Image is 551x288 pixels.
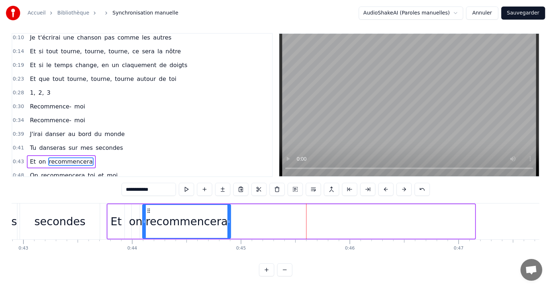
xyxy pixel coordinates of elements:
[141,33,151,42] span: les
[159,61,167,69] span: de
[132,47,140,55] span: ce
[52,75,65,83] span: tout
[169,61,188,69] span: doigts
[13,172,24,179] span: 0:48
[29,130,43,138] span: J'irai
[98,171,105,180] span: et
[75,61,99,69] span: change,
[466,7,498,20] button: Annuler
[158,75,167,83] span: de
[145,213,228,230] div: recommencera
[103,33,115,42] span: pas
[13,75,24,83] span: 0:23
[48,157,94,166] span: recommencera
[13,62,24,69] span: 0:19
[94,130,102,138] span: du
[38,157,47,166] span: on
[13,48,24,55] span: 0:14
[13,144,24,152] span: 0:41
[106,171,119,180] span: moi
[54,61,73,69] span: temps
[66,75,89,83] span: tourne,
[38,47,44,55] span: si
[13,34,24,41] span: 0:10
[101,61,110,69] span: en
[136,75,157,83] span: autour
[129,213,143,230] div: on
[74,102,86,111] span: moi
[45,130,66,138] span: danser
[29,157,36,166] span: Et
[112,9,178,17] span: Synchronisation manuelle
[38,89,45,97] span: 2,
[74,116,86,124] span: moi
[46,61,52,69] span: le
[37,33,61,42] span: t'écrirai
[18,246,28,251] div: 0:43
[29,116,72,124] span: Recommence-
[454,246,464,251] div: 0:47
[236,246,246,251] div: 0:45
[29,102,72,111] span: Recommence-
[501,7,545,20] button: Sauvegarder
[34,213,86,230] div: secondes
[29,89,36,97] span: 1,
[95,144,124,152] span: secondes
[152,33,172,42] span: autres
[28,9,178,17] nav: breadcrumb
[141,47,155,55] span: sera
[111,213,122,230] div: Et
[29,75,36,83] span: Et
[46,89,51,97] span: 3
[46,47,59,55] span: tout
[165,47,181,55] span: nôtre
[40,171,86,180] span: recommencera
[6,6,20,20] img: youka
[87,171,96,180] span: toi
[90,75,113,83] span: tourne,
[57,9,89,17] a: Bibliothèque
[29,144,37,152] span: Tu
[121,61,157,69] span: claquement
[84,47,107,55] span: tourne,
[168,75,177,83] span: toi
[117,33,140,42] span: comme
[29,33,36,42] span: Je
[13,117,24,124] span: 0:34
[76,33,102,42] span: chanson
[29,61,36,69] span: Et
[62,33,75,42] span: une
[38,75,50,83] span: que
[38,61,44,69] span: si
[104,130,126,138] span: monde
[80,144,94,152] span: mes
[38,144,66,152] span: danseras
[521,259,542,281] a: Ouvrir le chat
[13,158,24,165] span: 0:43
[68,144,78,152] span: sur
[345,246,355,251] div: 0:46
[127,246,137,251] div: 0:44
[13,103,24,110] span: 0:30
[13,131,24,138] span: 0:39
[13,89,24,96] span: 0:28
[111,61,120,69] span: un
[29,47,36,55] span: Et
[67,130,76,138] span: au
[157,47,163,55] span: la
[108,47,130,55] span: tourne,
[60,47,83,55] span: tourne,
[29,171,39,180] span: On
[114,75,135,83] span: tourne
[78,130,92,138] span: bord
[28,9,46,17] a: Accueil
